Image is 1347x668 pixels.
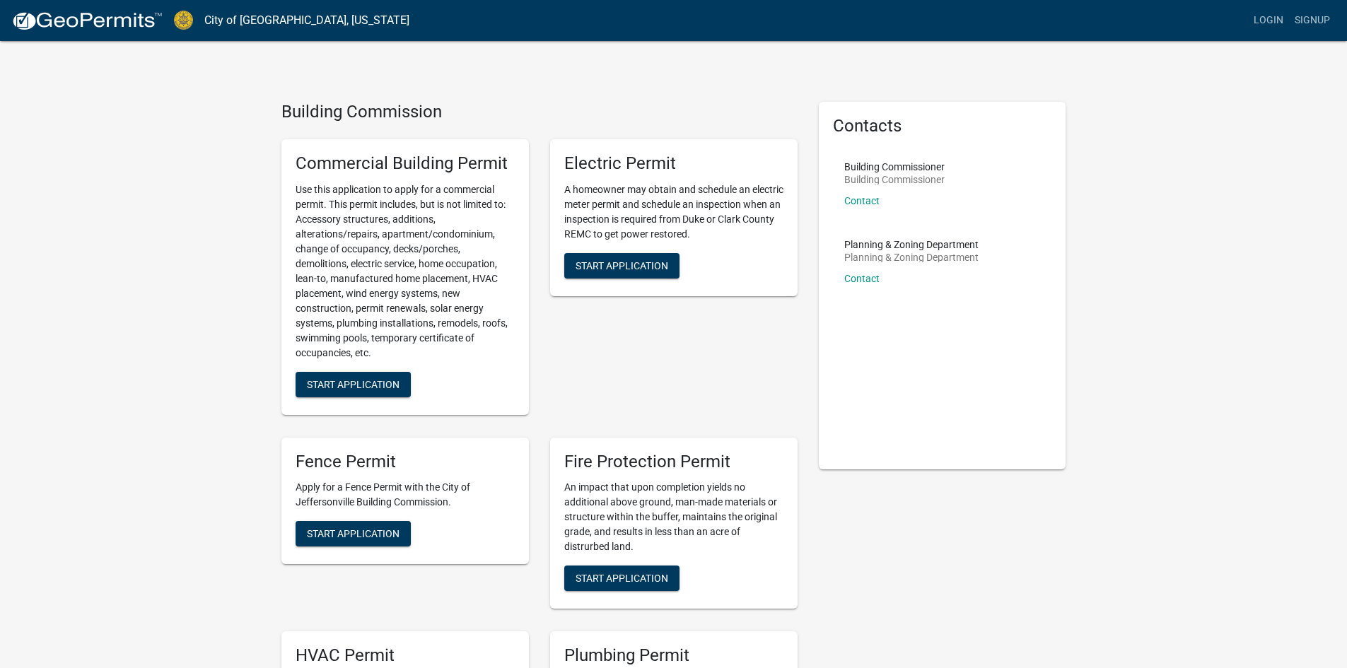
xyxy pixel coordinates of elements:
p: Use this application to apply for a commercial permit. This permit includes, but is not limited t... [296,182,515,361]
button: Start Application [564,566,680,591]
button: Start Application [564,253,680,279]
span: Start Application [576,259,668,271]
p: Building Commissioner [844,162,945,172]
h5: Contacts [833,116,1052,136]
a: Login [1248,7,1289,34]
h5: HVAC Permit [296,645,515,666]
p: Apply for a Fence Permit with the City of Jeffersonville Building Commission. [296,480,515,510]
h5: Electric Permit [564,153,783,174]
span: Start Application [307,378,400,389]
a: City of [GEOGRAPHIC_DATA], [US_STATE] [204,8,409,33]
a: Contact [844,273,880,284]
span: Start Application [576,573,668,584]
p: Planning & Zoning Department [844,252,979,262]
button: Start Application [296,521,411,546]
p: Building Commissioner [844,175,945,184]
h5: Commercial Building Permit [296,153,515,174]
p: Planning & Zoning Department [844,240,979,250]
p: An impact that upon completion yields no additional above ground, man-made materials or structure... [564,480,783,554]
h5: Fire Protection Permit [564,452,783,472]
span: Start Application [307,528,400,539]
h5: Fence Permit [296,452,515,472]
img: City of Jeffersonville, Indiana [174,11,193,30]
button: Start Application [296,372,411,397]
h5: Plumbing Permit [564,645,783,666]
p: A homeowner may obtain and schedule an electric meter permit and schedule an inspection when an i... [564,182,783,242]
a: Contact [844,195,880,206]
a: Signup [1289,7,1336,34]
h4: Building Commission [281,102,798,122]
